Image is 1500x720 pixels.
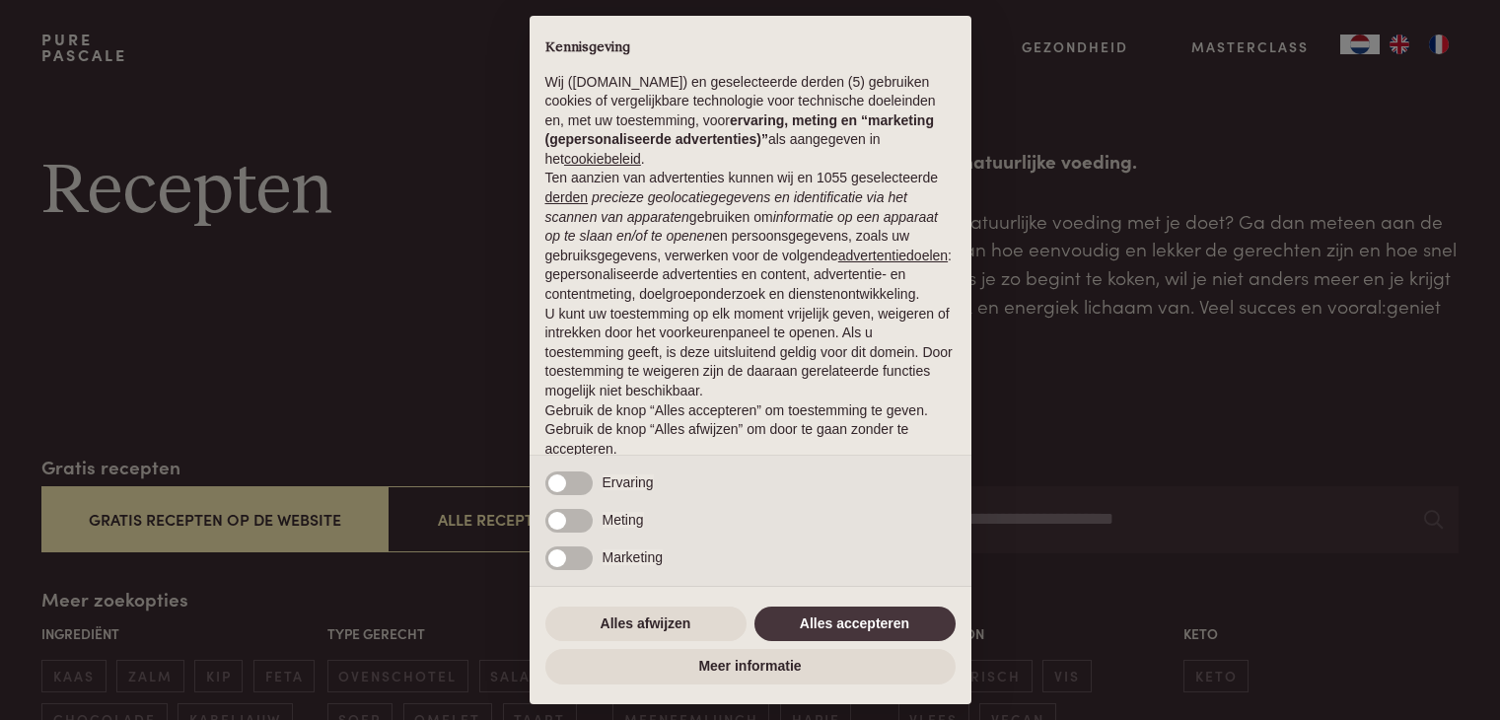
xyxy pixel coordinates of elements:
h2: Kennisgeving [545,39,956,57]
button: Alles afwijzen [545,607,747,642]
p: Wij ([DOMAIN_NAME]) en geselecteerde derden (5) gebruiken cookies of vergelijkbare technologie vo... [545,73,956,170]
p: Ten aanzien van advertenties kunnen wij en 1055 geselecteerde gebruiken om en persoonsgegevens, z... [545,169,956,304]
p: U kunt uw toestemming op elk moment vrijelijk geven, weigeren of intrekken door het voorkeurenpan... [545,305,956,401]
button: advertentiedoelen [838,247,948,266]
button: Meer informatie [545,649,956,684]
span: Ervaring [603,474,654,490]
p: Gebruik de knop “Alles accepteren” om toestemming te geven. Gebruik de knop “Alles afwijzen” om d... [545,401,956,460]
a: cookiebeleid [564,151,641,167]
button: Alles accepteren [754,607,956,642]
em: precieze geolocatiegegevens en identificatie via het scannen van apparaten [545,189,907,225]
span: Meting [603,512,644,528]
strong: ervaring, meting en “marketing (gepersonaliseerde advertenties)” [545,112,934,148]
button: derden [545,188,589,208]
span: Marketing [603,549,663,565]
em: informatie op een apparaat op te slaan en/of te openen [545,209,939,245]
